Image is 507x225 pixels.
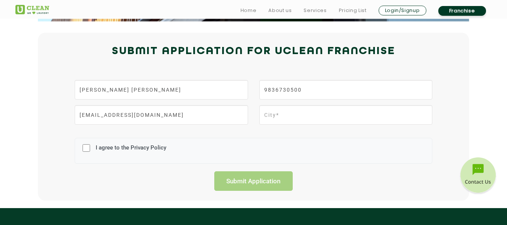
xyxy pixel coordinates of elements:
input: Submit Application [214,171,293,191]
label: I agree to the Privacy Policy [94,144,166,158]
img: UClean Laundry and Dry Cleaning [15,5,49,14]
a: Login/Signup [379,6,426,15]
input: Email Id* [75,105,248,125]
a: Services [304,6,326,15]
h2: Submit Application for UCLEAN FRANCHISE [15,42,492,60]
a: About us [268,6,292,15]
a: Franchise [438,6,486,16]
input: Name* [75,80,248,100]
a: Home [241,6,257,15]
input: City* [259,105,432,125]
img: contact-btn [459,157,497,195]
input: Phone Number* [259,80,432,100]
a: Pricing List [339,6,367,15]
